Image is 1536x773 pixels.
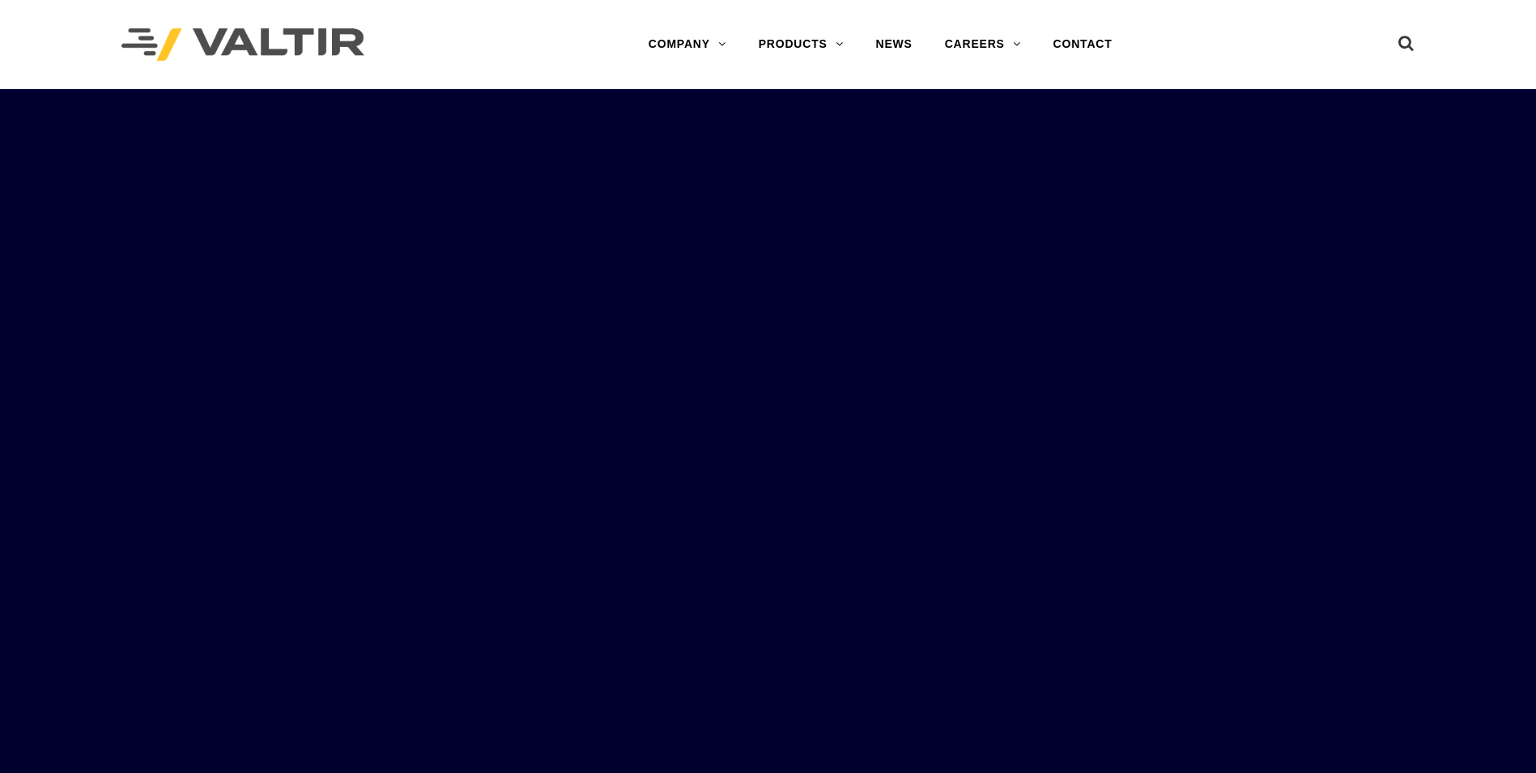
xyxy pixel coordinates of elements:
[121,28,364,62] img: Valtir
[742,28,860,61] a: PRODUCTS
[632,28,742,61] a: COMPANY
[1037,28,1129,61] a: CONTACT
[860,28,929,61] a: NEWS
[929,28,1037,61] a: CAREERS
